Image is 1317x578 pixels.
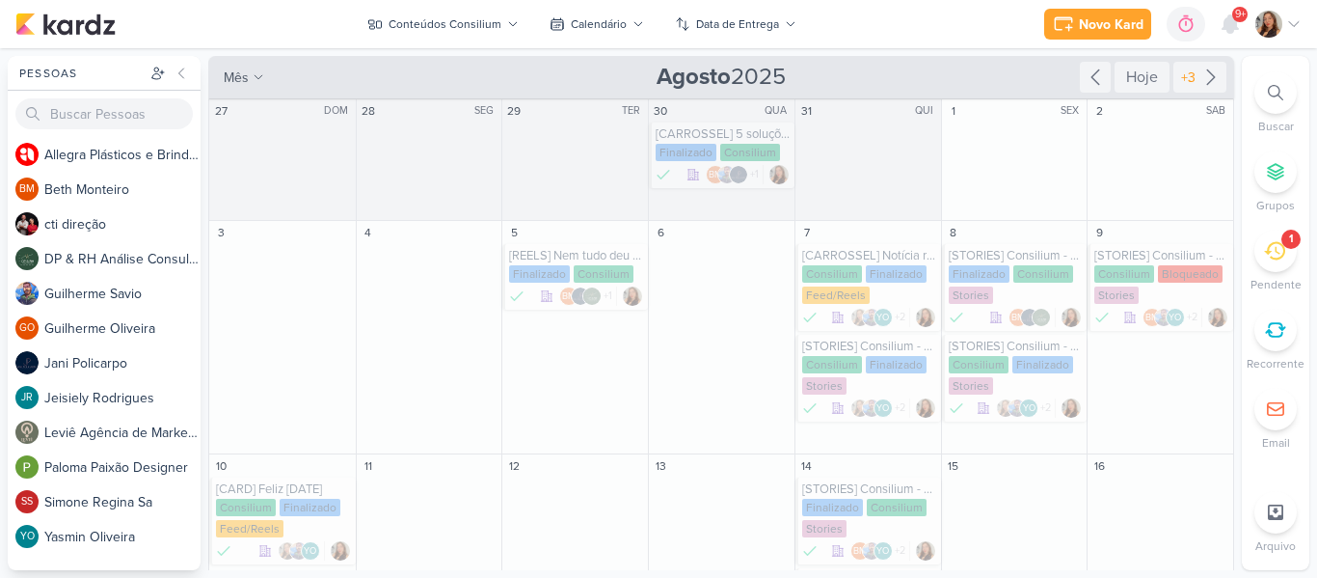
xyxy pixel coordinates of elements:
div: 9 [1089,223,1109,242]
div: Beth Monteiro [1008,308,1028,327]
div: Beth Monteiro [850,541,870,561]
div: 5 [504,223,524,242]
div: 16 [1089,456,1109,476]
strong: Agosto [657,63,731,91]
div: DOM [324,103,354,119]
img: Franciluce Carvalho [916,399,935,418]
div: Finalizado [509,265,570,283]
p: BM [562,292,576,302]
div: J a n i P o l i c a r p o [44,353,201,373]
img: Jani Policarpo [729,165,748,184]
img: Franciluce Carvalho [331,541,350,561]
div: Jeisiely Rodrigues [15,386,39,409]
div: Consilium [574,265,633,283]
div: Finalizado [802,541,818,561]
div: Finalizado [1012,356,1073,373]
span: +2 [893,543,905,559]
p: YO [876,404,889,414]
div: 8 [944,223,963,242]
img: Franciluce Carvalho [623,287,642,306]
div: [CARD] Feliz dia dos pais [216,482,352,497]
div: 13 [651,456,670,476]
div: Beth Monteiro [15,178,39,201]
div: Responsável: Franciluce Carvalho [1062,308,1081,327]
p: GO [19,323,35,334]
p: BM [709,171,722,180]
p: YO [876,314,889,323]
span: +1 [748,167,759,182]
div: [CARROSSEL] Notícia real e atualizada sobre o mercado de trabalho. [802,248,937,263]
div: Y a s m i n O l i v e i r a [44,527,201,547]
div: Finalizado [949,399,964,418]
div: Finalizado [866,356,927,373]
div: Responsável: Franciluce Carvalho [1208,308,1227,327]
div: Hoje [1115,62,1169,93]
div: Beth Monteiro [1142,308,1162,327]
img: Guilherme Savio [1008,399,1027,418]
div: 15 [944,456,963,476]
div: Responsável: Franciluce Carvalho [916,399,935,418]
div: 1 [944,101,963,121]
div: Colaboradores: Beth Monteiro, Jani Policarpo, DP & RH Análise Consultiva, Arthur Branze [559,287,617,306]
div: 29 [504,101,524,121]
p: YO [1023,404,1035,414]
div: Finalizado [280,499,340,516]
img: Allegra Plásticos e Brindes Personalizados [15,143,39,166]
div: Responsável: Franciluce Carvalho [1062,399,1081,418]
img: Franciluce Carvalho [278,541,297,561]
div: J e i s i e l y R o d r i g u e s [44,388,201,408]
img: Franciluce Carvalho [1062,308,1081,327]
img: Jani Policarpo [571,287,590,306]
p: SS [21,497,33,508]
div: Feed/Reels [802,287,870,304]
div: Finalizado [802,499,863,516]
span: +2 [1038,400,1051,416]
div: Simone Regina Sa [15,490,39,513]
span: mês [224,68,249,88]
p: BM [853,547,867,557]
p: Email [1262,434,1290,452]
div: Stories [802,377,847,395]
div: QUA [765,103,793,119]
img: Franciluce Carvalho [850,308,870,327]
div: Consilium [216,499,276,516]
div: Colaboradores: Franciluce Carvalho, Guilherme Savio, Yasmin Oliveira, Jani Policarpo, DP & RH Aná... [996,399,1056,418]
img: Franciluce Carvalho [1062,399,1081,418]
p: BM [1011,314,1025,323]
div: 30 [651,101,670,121]
img: Guilherme Savio [1154,308,1173,327]
div: 10 [211,456,230,476]
div: Yasmin Oliveira [874,541,893,561]
img: Guilherme Savio [15,282,39,305]
img: Franciluce Carvalho [996,399,1015,418]
div: Yasmin Oliveira [1019,399,1038,418]
img: Franciluce Carvalho [1255,11,1282,38]
div: Novo Kard [1079,14,1143,35]
div: 1 [1289,232,1293,247]
p: Buscar [1258,118,1294,135]
div: Colaboradores: Beth Monteiro, Guilherme Savio, Yasmin Oliveira, Jani Policarpo, DP & RH Análise C... [1142,308,1202,327]
div: Finalizado [802,399,818,418]
img: Franciluce Carvalho [916,541,935,561]
input: Buscar Pessoas [15,98,193,129]
div: Consilium [802,356,862,373]
div: [REELS] Nem tudo deu certo na nossa trajetória, e tudo bem... [509,248,644,263]
div: G u i l h e r m e O l i v e i r a [44,318,201,339]
div: Stories [802,520,847,537]
div: 11 [359,456,378,476]
p: BM [1145,314,1159,323]
img: DP & RH Análise Consultiva [1032,308,1051,327]
div: G u i l h e r m e S a v i o [44,284,201,304]
div: Beth Monteiro [706,165,725,184]
div: Yasmin Oliveira [874,399,893,418]
div: Beth Monteiro [559,287,578,306]
div: Colaboradores: Beth Monteiro, Guilherme Savio, Yasmin Oliveira, Jani Policarpo, DP & RH Análise C... [850,541,910,561]
div: 7 [797,223,817,242]
div: Finalizado [656,165,671,184]
div: [STORIES] Consilium - Jani [802,339,937,354]
img: Leviê Agência de Marketing Digital [15,421,39,444]
div: 4 [359,223,378,242]
div: SAB [1206,103,1231,119]
div: Finalizado [656,144,716,161]
div: S i m o n e R e g i n a S a [44,492,201,512]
